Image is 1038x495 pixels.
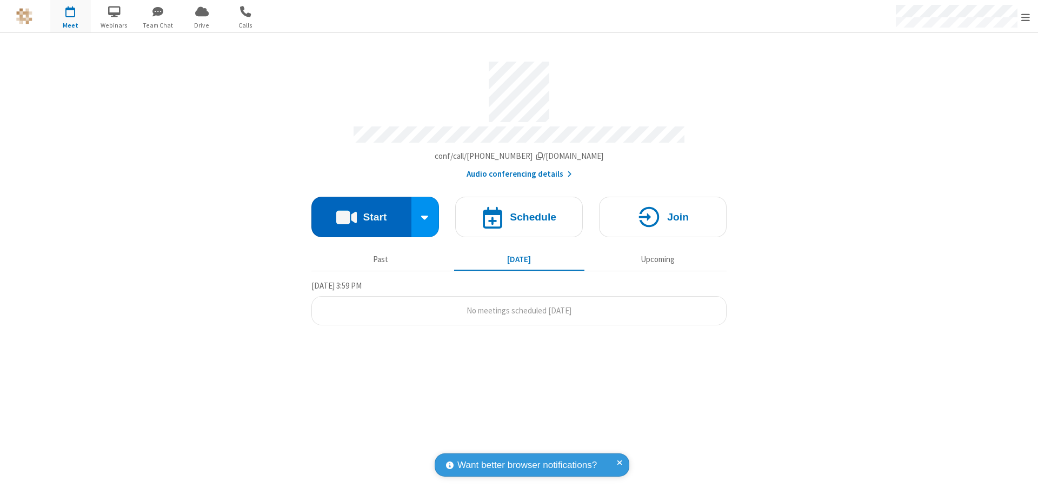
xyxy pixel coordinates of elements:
[467,168,572,180] button: Audio conferencing details
[411,197,440,237] div: Start conference options
[455,197,583,237] button: Schedule
[467,305,571,316] span: No meetings scheduled [DATE]
[311,279,727,326] section: Today's Meetings
[16,8,32,24] img: QA Selenium DO NOT DELETE OR CHANGE
[50,21,91,30] span: Meet
[599,197,727,237] button: Join
[182,21,222,30] span: Drive
[510,212,556,222] h4: Schedule
[667,212,689,222] h4: Join
[94,21,135,30] span: Webinars
[311,53,727,180] section: Account details
[454,249,584,270] button: [DATE]
[457,458,597,472] span: Want better browser notifications?
[138,21,178,30] span: Team Chat
[363,212,387,222] h4: Start
[435,151,604,161] span: Copy my meeting room link
[311,280,362,291] span: [DATE] 3:59 PM
[593,249,723,270] button: Upcoming
[316,249,446,270] button: Past
[225,21,266,30] span: Calls
[311,197,411,237] button: Start
[435,150,604,163] button: Copy my meeting room linkCopy my meeting room link
[1011,467,1030,487] iframe: Chat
